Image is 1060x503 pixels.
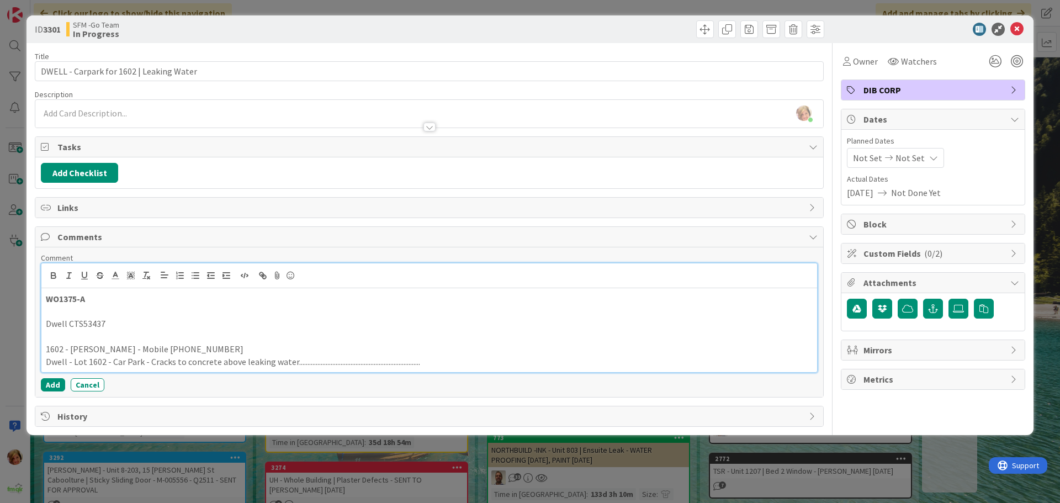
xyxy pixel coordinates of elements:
[901,55,937,68] span: Watchers
[41,253,73,263] span: Comment
[46,343,813,356] p: 1602 - [PERSON_NAME] - Mobile [PHONE_NUMBER]
[57,140,803,153] span: Tasks
[853,151,882,165] span: Not Set
[863,276,1005,289] span: Attachments
[891,186,941,199] span: Not Done Yet
[35,61,824,81] input: type card name here...
[46,317,813,330] p: Dwell CTS53437
[847,173,1019,185] span: Actual Dates
[863,218,1005,231] span: Block
[796,105,812,121] img: KiSwxcFcLogleto2b8SsqFMDUcOqpmCz.jpg
[46,356,813,368] p: Dwell - Lot 1602 - Car Park - Cracks to concrete above leaking water................................
[863,113,1005,126] span: Dates
[57,230,803,243] span: Comments
[35,23,61,36] span: ID
[847,186,873,199] span: [DATE]
[73,29,119,38] b: In Progress
[73,20,119,29] span: SFM -Go Team
[57,201,803,214] span: Links
[863,83,1005,97] span: DIB CORP
[43,24,61,35] b: 3301
[23,2,50,15] span: Support
[41,378,65,391] button: Add
[924,248,942,259] span: ( 0/2 )
[35,51,49,61] label: Title
[895,151,925,165] span: Not Set
[847,135,1019,147] span: Planned Dates
[863,247,1005,260] span: Custom Fields
[41,163,118,183] button: Add Checklist
[853,55,878,68] span: Owner
[46,293,85,304] strong: WO1375-A
[71,378,104,391] button: Cancel
[863,373,1005,386] span: Metrics
[863,343,1005,357] span: Mirrors
[57,410,803,423] span: History
[35,89,73,99] span: Description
